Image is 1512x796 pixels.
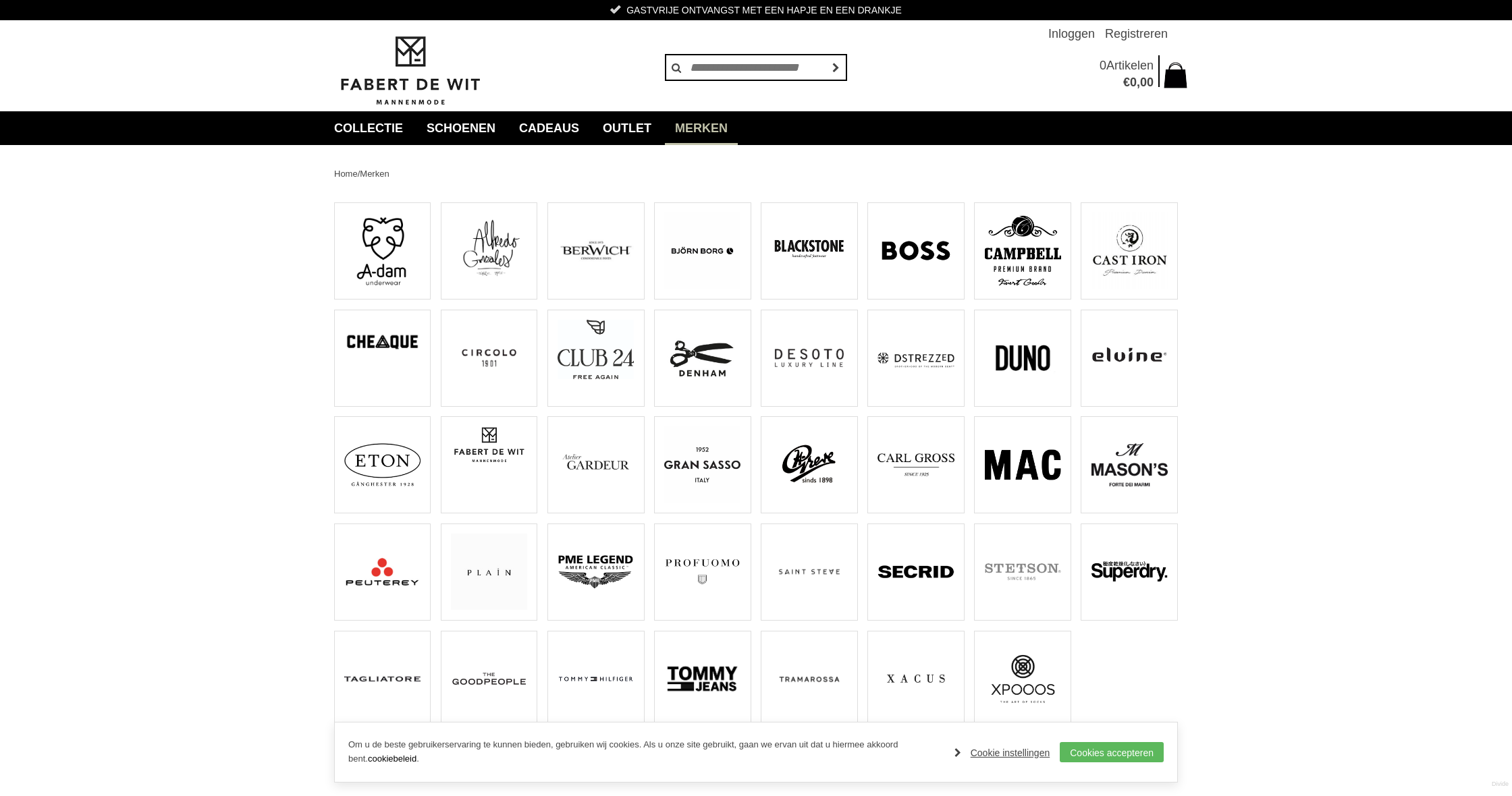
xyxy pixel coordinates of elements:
img: A-DAM [344,212,421,289]
a: Desoto [761,310,857,407]
a: Club 24 [547,310,644,407]
span: 0 [1100,59,1106,72]
img: Masons [1091,426,1168,503]
span: 00 [1140,76,1154,89]
a: Alfredo Gonzales [441,202,537,300]
img: The Goodpeople [451,641,527,717]
a: Registreren [1105,20,1168,47]
a: Merken [665,111,738,145]
img: PEUTEREY [344,534,421,610]
img: Tramarossa [771,641,847,717]
img: GREVE [771,426,847,503]
img: TOMMY JEANS [664,641,740,717]
img: ETON [344,426,421,503]
img: SUPERDRY [1091,534,1168,610]
img: SECRID [878,534,954,610]
a: A-DAM [334,202,431,300]
a: Campbell [974,202,1071,300]
a: SUPERDRY [1081,523,1177,621]
img: Plain [451,534,527,610]
img: Club 24 [558,320,634,379]
a: PROFUOMO [654,523,751,621]
a: CAST IRON [1081,202,1177,300]
span: 0 [1130,76,1137,89]
a: PEUTEREY [334,523,431,621]
img: Berwich [558,212,634,289]
a: Merken [360,169,389,179]
img: BOSS [878,212,954,289]
a: Home [334,169,358,179]
img: Alfredo Gonzales [451,212,527,281]
img: GROSS [878,426,954,503]
a: Blackstone [761,202,857,300]
img: MAC [985,426,1061,503]
a: Cheaque [334,310,431,407]
a: ETON [334,416,431,513]
a: Cookie instellingen [954,743,1050,763]
img: GARDEUR [558,426,634,503]
a: GARDEUR [547,416,644,513]
a: STETSON [974,523,1071,621]
img: XPOOOS [985,641,1061,717]
a: Inloggen [1048,20,1095,47]
span: € [1123,76,1130,89]
a: PME LEGEND [547,523,644,621]
img: Blackstone [771,212,847,289]
a: The Goodpeople [441,631,537,728]
img: PME LEGEND [558,534,634,610]
a: Outlet [593,111,661,145]
img: ELVINE [1091,320,1168,396]
img: Duno [985,320,1061,396]
span: Artikelen [1106,59,1154,72]
img: Dstrezzed [878,320,954,396]
img: Cheaque [344,320,421,366]
a: Tagliatore [334,631,431,728]
a: Tramarossa [761,631,857,728]
a: Saint Steve [761,523,857,621]
a: DENHAM [654,310,751,407]
img: PROFUOMO [664,534,740,610]
img: DENHAM [664,320,740,396]
img: TOMMY HILFIGER [558,641,634,717]
a: cookiebeleid [368,754,416,764]
a: Cookies accepteren [1060,742,1164,762]
img: STETSON [985,534,1061,610]
a: Cadeaus [509,111,589,145]
a: Plain [441,523,537,621]
a: Masons [1081,416,1177,513]
a: TOMMY HILFIGER [547,631,644,728]
img: BJÖRN BORG [664,212,740,289]
img: GRAN SASSO [664,426,740,503]
a: Dstrezzed [867,310,964,407]
p: Om u de beste gebruikerservaring te kunnen bieden, gebruiken wij cookies. Als u onze site gebruik... [348,738,941,766]
a: MAC [974,416,1071,513]
a: GRAN SASSO [654,416,751,513]
a: GREVE [761,416,857,513]
img: CAST IRON [1091,212,1168,289]
a: ELVINE [1081,310,1177,407]
a: FABERT DE WIT [441,416,537,513]
a: SECRID [867,523,964,621]
span: / [358,169,360,179]
a: GROSS [867,416,964,513]
img: FABERT DE WIT [451,426,527,463]
a: TOMMY JEANS [654,631,751,728]
img: Campbell [985,212,1061,289]
a: Duno [974,310,1071,407]
a: Schoenen [416,111,506,145]
img: Xacus [878,641,954,717]
a: Xacus [867,631,964,728]
a: collectie [324,111,413,145]
a: Divide [1492,776,1509,793]
img: Fabert de Wit [334,34,486,107]
img: Circolo [451,320,527,396]
a: Circolo [441,310,537,407]
a: BOSS [867,202,964,300]
img: Tagliatore [344,641,421,717]
img: Desoto [771,320,847,396]
span: , [1137,76,1140,89]
a: Berwich [547,202,644,300]
img: Saint Steve [771,534,847,610]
